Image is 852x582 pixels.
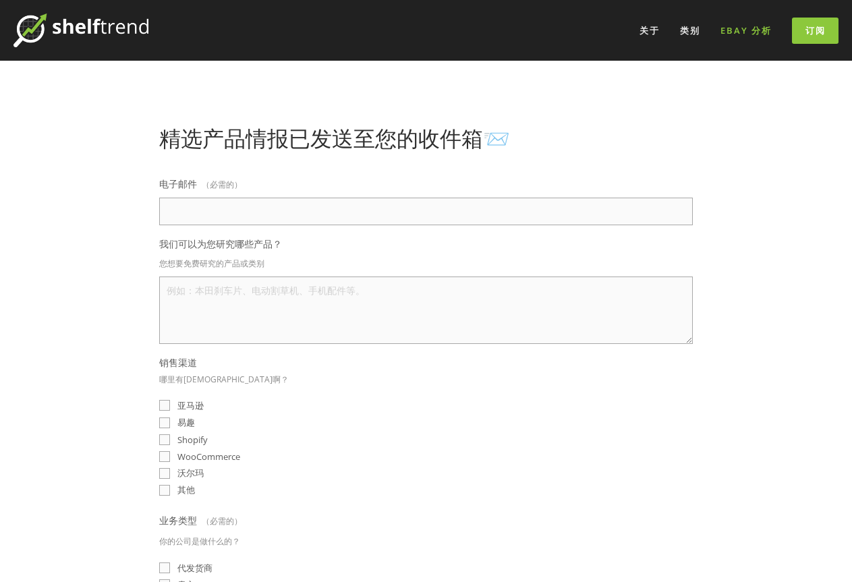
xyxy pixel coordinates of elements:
font: 其他 [177,484,195,496]
font: 精选产品情报已发送至您的收件箱📨 [159,123,510,152]
font: 关于 [640,24,660,36]
font: 业务类型 [159,514,197,527]
input: 亚马逊 [159,400,170,411]
input: 沃尔玛 [159,468,170,479]
font: 订阅 [805,24,826,36]
font: 代发货商 [177,562,212,574]
img: 货架趋势 [13,13,148,47]
font: eBay 分析 [720,24,772,36]
input: Shopify [159,434,170,445]
a: 关于 [631,20,669,42]
a: 订阅 [792,18,839,44]
font: WooCommerce [177,450,240,463]
font: （必需的） [202,515,242,527]
input: 代发货商 [159,562,170,573]
font: 亚马逊 [177,399,204,411]
input: 易趣 [159,417,170,428]
font: （必需的） [202,179,242,190]
font: Shopify [177,434,208,446]
font: 销售渠道 [159,356,197,369]
input: 其他 [159,485,170,496]
font: 哪里有[DEMOGRAPHIC_DATA]啊？ [159,374,289,385]
a: eBay 分析 [712,20,780,42]
font: 你的公司是做什么的？ [159,535,240,547]
font: 您想要免费研究的产品或类别 [159,258,264,269]
font: 我们可以为您研究哪些产品？ [159,237,282,250]
font: 沃尔玛 [177,467,204,479]
input: WooCommerce [159,451,170,462]
font: 类别 [680,24,700,36]
font: 易趣 [177,416,195,428]
font: 电子邮件 [159,177,197,190]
